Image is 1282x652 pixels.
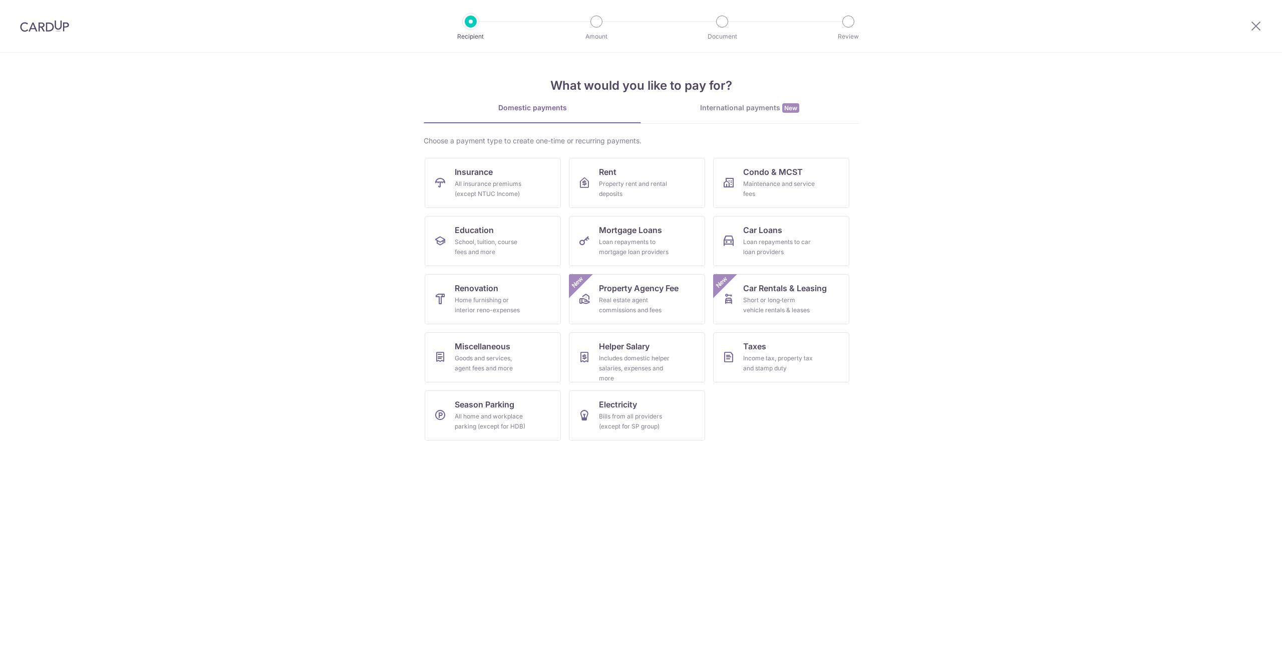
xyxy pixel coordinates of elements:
span: Renovation [455,282,498,294]
span: Car Loans [743,224,782,236]
a: Car LoansLoan repayments to car loan providers [713,216,849,266]
a: Mortgage LoansLoan repayments to mortgage loan providers [569,216,705,266]
span: New [714,274,730,291]
p: Document [685,32,759,42]
div: Loan repayments to mortgage loan providers [599,237,671,257]
img: CardUp [20,20,69,32]
div: Bills from all providers (except for SP group) [599,411,671,431]
h4: What would you like to pay for? [424,77,858,95]
div: Home furnishing or interior reno-expenses [455,295,527,315]
div: Maintenance and service fees [743,179,815,199]
div: Short or long‑term vehicle rentals & leases [743,295,815,315]
span: Season Parking [455,398,514,410]
a: MiscellaneousGoods and services, agent fees and more [425,332,561,382]
span: Education [455,224,494,236]
a: RentProperty rent and rental deposits [569,158,705,208]
a: InsuranceAll insurance premiums (except NTUC Income) [425,158,561,208]
div: All home and workplace parking (except for HDB) [455,411,527,431]
span: Condo & MCST [743,166,803,178]
a: Property Agency FeeReal estate agent commissions and feesNew [569,274,705,324]
a: ElectricityBills from all providers (except for SP group) [569,390,705,441]
div: Income tax, property tax and stamp duty [743,353,815,373]
a: EducationSchool, tuition, course fees and more [425,216,561,266]
a: Helper SalaryIncludes domestic helper salaries, expenses and more [569,332,705,382]
div: Property rent and rental deposits [599,179,671,199]
span: Helper Salary [599,340,650,352]
div: Includes domestic helper salaries, expenses and more [599,353,671,383]
a: TaxesIncome tax, property tax and stamp duty [713,332,849,382]
span: Car Rentals & Leasing [743,282,827,294]
div: International payments [641,103,858,113]
div: All insurance premiums (except NTUC Income) [455,179,527,199]
span: Property Agency Fee [599,282,679,294]
iframe: Opens a widget where you can find more information [1218,622,1272,647]
span: Rent [599,166,616,178]
a: Season ParkingAll home and workplace parking (except for HDB) [425,390,561,441]
div: Goods and services, agent fees and more [455,353,527,373]
p: Amount [559,32,633,42]
a: Condo & MCSTMaintenance and service fees [713,158,849,208]
span: Electricity [599,398,637,410]
p: Review [811,32,885,42]
div: Loan repayments to car loan providers [743,237,815,257]
div: Domestic payments [424,103,641,113]
a: Car Rentals & LeasingShort or long‑term vehicle rentals & leasesNew [713,274,849,324]
div: Choose a payment type to create one-time or recurring payments. [424,136,858,146]
span: New [782,103,799,113]
a: RenovationHome furnishing or interior reno-expenses [425,274,561,324]
p: Recipient [434,32,508,42]
div: Real estate agent commissions and fees [599,295,671,315]
span: Mortgage Loans [599,224,662,236]
span: New [569,274,586,291]
span: Taxes [743,340,766,352]
span: Insurance [455,166,493,178]
span: Miscellaneous [455,340,510,352]
div: School, tuition, course fees and more [455,237,527,257]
